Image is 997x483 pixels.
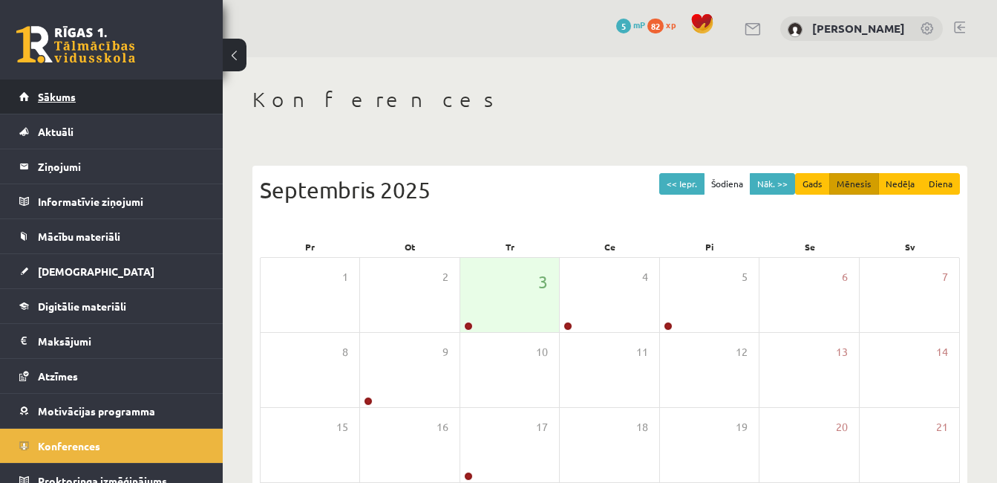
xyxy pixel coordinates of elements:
span: 9 [442,344,448,360]
span: 8 [342,344,348,360]
button: << Iepr. [659,173,705,195]
a: 82 xp [647,19,683,30]
a: Informatīvie ziņojumi [19,184,204,218]
div: Sv [860,236,960,257]
span: Aktuāli [38,125,73,138]
span: 5 [616,19,631,33]
a: [PERSON_NAME] [812,21,905,36]
a: Rīgas 1. Tālmācības vidusskola [16,26,135,63]
a: Mācību materiāli [19,219,204,253]
img: Ksenija Alne [788,22,802,37]
span: 14 [936,344,948,360]
span: Digitālie materiāli [38,299,126,313]
span: 11 [636,344,648,360]
div: Se [760,236,860,257]
button: Gads [795,173,830,195]
span: 13 [836,344,848,360]
span: mP [633,19,645,30]
a: Motivācijas programma [19,394,204,428]
a: Sākums [19,80,204,114]
span: 16 [437,419,448,435]
button: Nedēļa [878,173,922,195]
div: Septembris 2025 [260,173,960,207]
span: 4 [642,269,648,285]
button: Mēnesis [829,173,879,195]
span: 21 [936,419,948,435]
span: Sākums [38,90,76,103]
span: 5 [742,269,748,285]
a: Maksājumi [19,324,204,358]
div: Pi [660,236,760,257]
span: 1 [342,269,348,285]
a: [DEMOGRAPHIC_DATA] [19,254,204,288]
span: xp [666,19,676,30]
div: Ot [360,236,460,257]
span: [DEMOGRAPHIC_DATA] [38,265,154,278]
a: 5 mP [616,19,645,30]
a: Aktuāli [19,114,204,149]
span: 82 [647,19,664,33]
div: Tr [460,236,560,257]
span: 6 [842,269,848,285]
span: 7 [942,269,948,285]
span: Konferences [38,439,100,453]
span: Motivācijas programma [38,404,155,418]
span: 10 [536,344,548,360]
span: Atzīmes [38,369,78,383]
span: 12 [736,344,748,360]
button: Diena [921,173,960,195]
button: Nāk. >> [750,173,795,195]
span: 18 [636,419,648,435]
legend: Maksājumi [38,324,204,358]
legend: Informatīvie ziņojumi [38,184,204,218]
h1: Konferences [252,87,967,112]
span: 3 [538,269,548,294]
button: Šodiena [704,173,751,195]
a: Konferences [19,429,204,463]
span: 20 [836,419,848,435]
span: 2 [442,269,448,285]
span: Mācību materiāli [38,230,120,243]
a: Ziņojumi [19,149,204,184]
legend: Ziņojumi [38,149,204,184]
div: Pr [260,236,360,257]
span: 15 [336,419,348,435]
a: Atzīmes [19,359,204,393]
a: Digitālie materiāli [19,289,204,323]
span: 17 [536,419,548,435]
span: 19 [736,419,748,435]
div: Ce [560,236,660,257]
